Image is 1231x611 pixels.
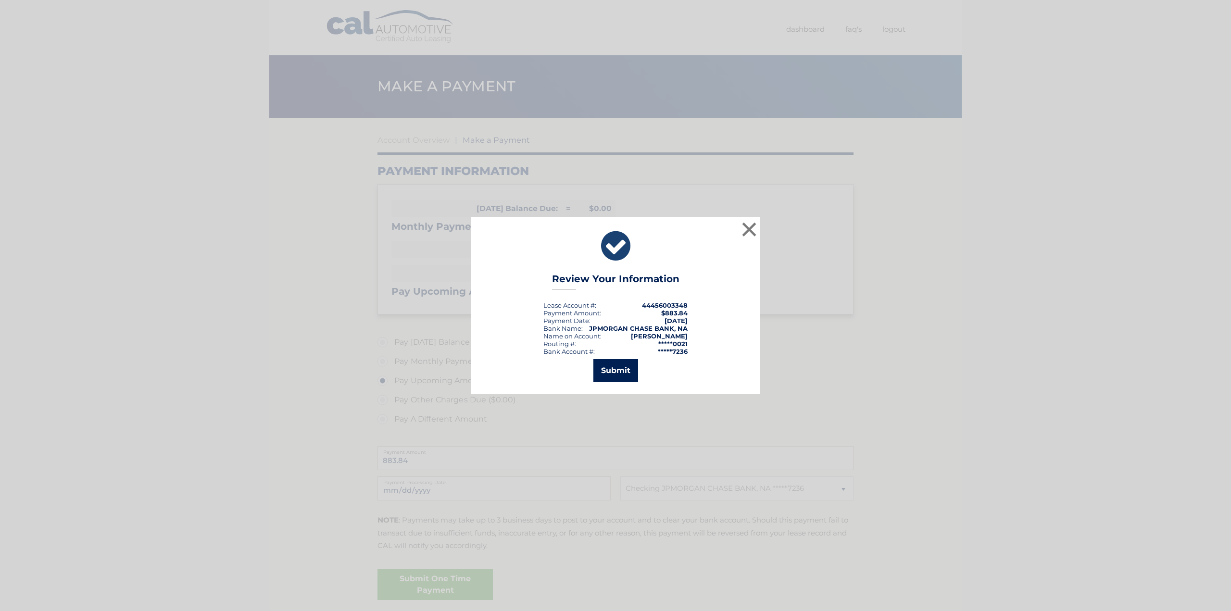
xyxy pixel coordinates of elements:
[593,359,638,382] button: Submit
[543,332,602,340] div: Name on Account:
[543,324,583,332] div: Bank Name:
[589,324,688,332] strong: JPMORGAN CHASE BANK, NA
[543,301,596,309] div: Lease Account #:
[661,309,688,317] span: $883.84
[552,273,679,290] h3: Review Your Information
[543,317,589,324] span: Payment Date
[665,317,688,324] span: [DATE]
[543,309,601,317] div: Payment Amount:
[543,317,590,324] div: :
[740,220,759,239] button: ×
[543,340,576,348] div: Routing #:
[631,332,688,340] strong: [PERSON_NAME]
[642,301,688,309] strong: 44456003348
[543,348,595,355] div: Bank Account #:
